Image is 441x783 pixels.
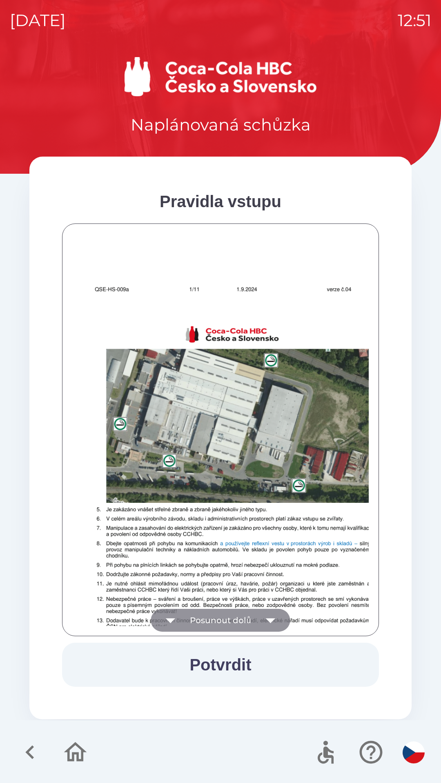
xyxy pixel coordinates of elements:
[29,57,412,96] img: Logo
[10,8,66,33] p: [DATE]
[403,741,425,763] img: cs flag
[62,189,379,214] div: Pravidla vstupu
[131,113,311,137] p: Naplánovaná schůzka
[72,312,389,759] img: VGglmRcuQ4JDeG8FRTn2z89J9hbt9UD20+fv+0zBkYP+EYEcIxD+ESX5shAQAkJACAgBISAEhIAQyCEERCDkkIGW2xQCQkAIC...
[398,8,431,33] p: 12:51
[151,609,290,632] button: Posunout dolů
[62,643,379,687] button: Potvrdit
